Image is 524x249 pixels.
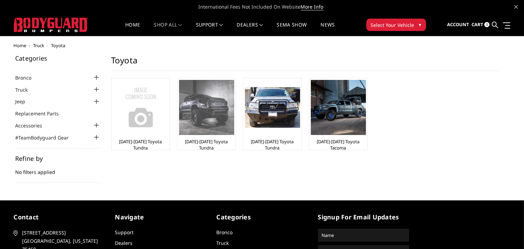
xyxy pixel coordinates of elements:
[115,229,134,236] a: Support
[366,19,426,31] button: Select Your Vehicle
[277,22,307,36] a: SEMA Show
[15,122,51,129] a: Accessories
[217,229,233,236] a: Bronco
[14,18,88,32] img: BODYGUARD BUMPERS
[245,138,300,151] a: [DATE]-[DATE] Toyota Tundra
[15,155,101,162] h5: Refine by
[217,240,229,246] a: Truck
[320,22,335,36] a: News
[15,110,67,117] a: Replacement Parts
[113,138,168,151] a: [DATE]-[DATE] Toyota Tundra
[319,230,408,241] input: Name
[311,138,366,151] a: [DATE]-[DATE] Toyota Tacoma
[237,22,263,36] a: Dealers
[371,21,414,29] span: Select Your Vehicle
[419,21,422,28] span: ▾
[196,22,223,36] a: Support
[51,42,66,49] span: Toyota
[154,22,182,36] a: shop all
[14,42,27,49] a: Home
[125,22,140,36] a: Home
[15,134,77,141] a: #TeamBodyguard Gear
[301,3,324,10] a: More Info
[15,86,36,93] a: Truck
[447,21,469,28] span: Account
[115,240,133,246] a: Dealers
[318,212,409,222] h5: signup for email updates
[179,138,234,151] a: [DATE]-[DATE] Toyota Tundra
[15,55,101,61] h5: Categories
[472,15,490,34] a: Cart 0
[15,98,34,105] a: Jeep
[217,212,308,222] h5: Categories
[447,15,469,34] a: Account
[113,80,168,135] img: No Image
[472,21,483,28] span: Cart
[15,74,40,81] a: Bronco
[14,212,105,222] h5: contact
[484,22,490,27] span: 0
[15,155,101,183] div: No filters applied
[115,212,206,222] h5: Navigate
[490,216,524,249] iframe: Chat Widget
[111,55,499,71] h1: Toyota
[33,42,45,49] a: Truck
